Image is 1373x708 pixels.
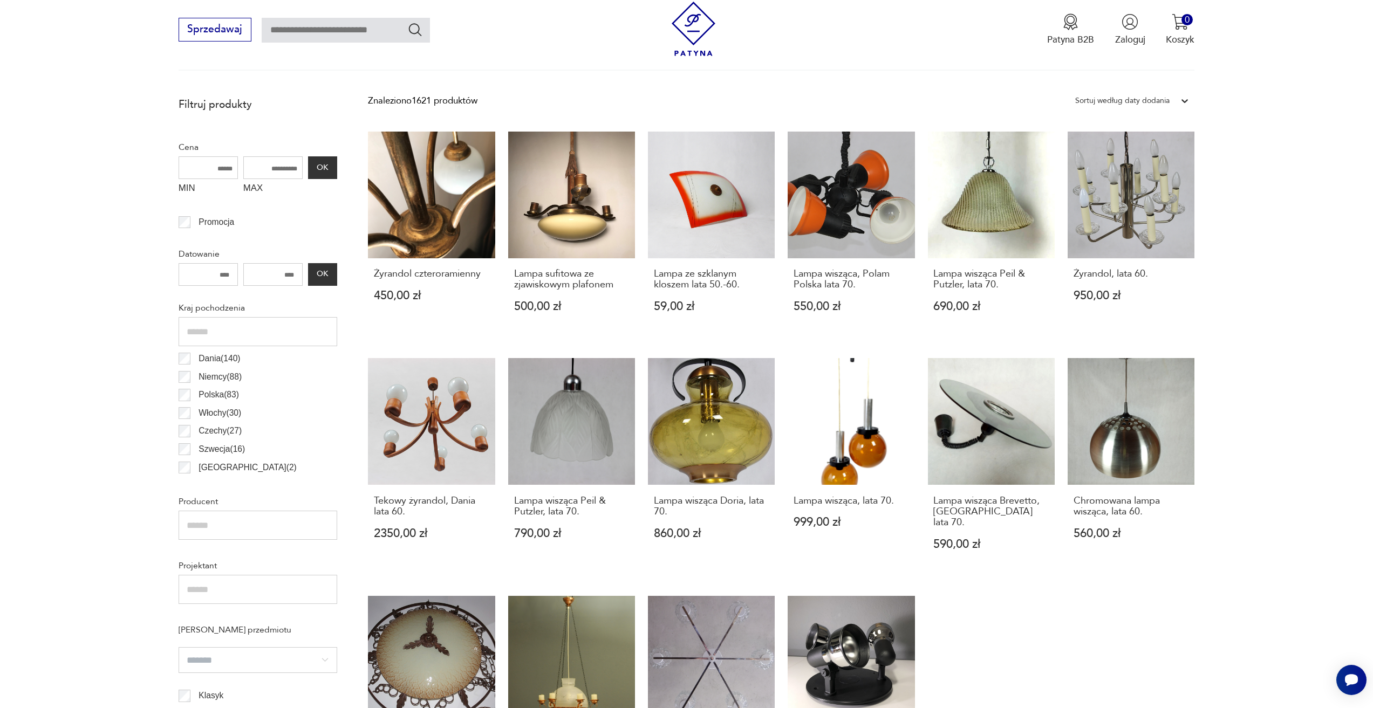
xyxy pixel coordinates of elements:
button: OK [308,263,337,286]
button: Zaloguj [1115,13,1145,46]
p: 560,00 zł [1074,528,1189,539]
h3: Żyrandol czteroramienny [374,269,489,279]
p: Promocja [199,215,234,229]
div: Znaleziono 1621 produktów [368,94,477,108]
p: [PERSON_NAME] przedmiotu [179,623,337,637]
a: Żyrandol czteroramiennyŻyrandol czteroramienny450,00 zł [368,132,495,338]
p: 590,00 zł [933,539,1049,550]
button: Sprzedawaj [179,18,251,42]
a: Ikona medaluPatyna B2B [1047,13,1094,46]
iframe: Smartsupp widget button [1336,665,1367,695]
p: 790,00 zł [514,528,630,539]
a: Lampa wisząca Peil & Putzler, lata 70.Lampa wisząca Peil & Putzler, lata 70.690,00 zł [928,132,1055,338]
p: 550,00 zł [794,301,909,312]
button: Patyna B2B [1047,13,1094,46]
a: Tekowy żyrandol, Dania lata 60.Tekowy żyrandol, Dania lata 60.2350,00 zł [368,358,495,575]
p: [GEOGRAPHIC_DATA] ( 2 ) [199,460,296,475]
p: Filtruj produkty [179,98,337,112]
h3: Lampa sufitowa ze zjawiskowym plafonem [514,269,630,291]
h3: Chromowana lampa wisząca, lata 60. [1074,496,1189,518]
h3: Lampa wisząca, lata 70. [794,496,909,506]
h3: Lampa wisząca Brevetto, [GEOGRAPHIC_DATA] lata 70. [933,496,1049,528]
p: Producent [179,494,337,508]
p: 690,00 zł [933,301,1049,312]
p: Zaloguj [1115,33,1145,46]
label: MAX [243,179,303,200]
p: Patyna B2B [1047,33,1094,46]
a: Sprzedawaj [179,26,251,35]
p: Klasyk [199,689,223,703]
p: 450,00 zł [374,290,489,301]
p: 2350,00 zł [374,528,489,539]
p: Szwecja ( 16 ) [199,442,245,456]
p: [GEOGRAPHIC_DATA] ( 2 ) [199,478,296,492]
p: Niemcy ( 88 ) [199,370,242,384]
a: Lampa wisząca Brevetto, Włochy lata 70.Lampa wisząca Brevetto, [GEOGRAPHIC_DATA] lata 70.590,00 zł [928,358,1055,575]
p: Włochy ( 30 ) [199,406,241,420]
p: Cena [179,140,337,154]
a: Lampa wisząca, lata 70.Lampa wisząca, lata 70.999,00 zł [788,358,914,575]
div: Sortuj według daty dodania [1075,94,1170,108]
img: Patyna - sklep z meblami i dekoracjami vintage [666,2,721,56]
label: MIN [179,179,238,200]
p: Projektant [179,559,337,573]
h3: Lampa wisząca, Polam Polska lata 70. [794,269,909,291]
p: 950,00 zł [1074,290,1189,301]
a: Lampa wisząca Doria, lata 70.Lampa wisząca Doria, lata 70.860,00 zł [648,358,775,575]
h3: Żyrandol, lata 60. [1074,269,1189,279]
p: 59,00 zł [654,301,769,312]
div: 0 [1181,14,1193,25]
img: Ikona koszyka [1172,13,1188,30]
a: Chromowana lampa wisząca, lata 60.Chromowana lampa wisząca, lata 60.560,00 zł [1068,358,1194,575]
img: Ikonka użytkownika [1122,13,1138,30]
a: Lampa ze szklanym kloszem lata 50.-60.Lampa ze szklanym kloszem lata 50.-60.59,00 zł [648,132,775,338]
p: Kraj pochodzenia [179,301,337,315]
h3: Lampa wisząca Peil & Putzler, lata 70. [933,269,1049,291]
button: Szukaj [407,22,423,37]
p: Czechy ( 27 ) [199,424,242,438]
a: Lampa sufitowa ze zjawiskowym plafonemLampa sufitowa ze zjawiskowym plafonem500,00 zł [508,132,635,338]
button: OK [308,156,337,179]
a: Lampa wisząca Peil & Putzler, lata 70.Lampa wisząca Peil & Putzler, lata 70.790,00 zł [508,358,635,575]
p: Koszyk [1166,33,1194,46]
button: 0Koszyk [1166,13,1194,46]
img: Ikona medalu [1062,13,1079,30]
p: Dania ( 140 ) [199,352,240,366]
p: Polska ( 83 ) [199,388,239,402]
a: Żyrandol, lata 60.Żyrandol, lata 60.950,00 zł [1068,132,1194,338]
h3: Tekowy żyrandol, Dania lata 60. [374,496,489,518]
p: 860,00 zł [654,528,769,539]
a: Lampa wisząca, Polam Polska lata 70.Lampa wisząca, Polam Polska lata 70.550,00 zł [788,132,914,338]
h3: Lampa wisząca Peil & Putzler, lata 70. [514,496,630,518]
p: 500,00 zł [514,301,630,312]
h3: Lampa ze szklanym kloszem lata 50.-60. [654,269,769,291]
h3: Lampa wisząca Doria, lata 70. [654,496,769,518]
p: 999,00 zł [794,517,909,528]
p: Datowanie [179,247,337,261]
